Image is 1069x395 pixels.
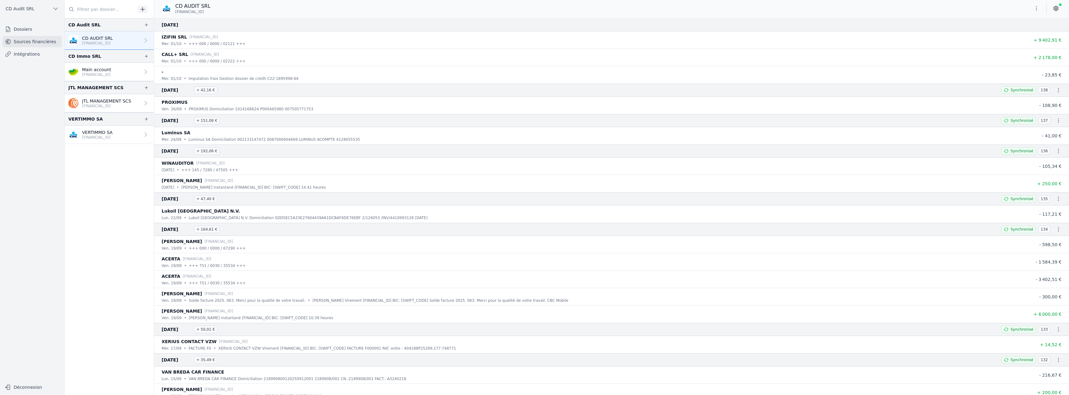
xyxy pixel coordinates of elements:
span: + 50,01 € [194,326,218,333]
a: JTL MANAGEMENT SCS [FINANCIAL_ID] [65,94,154,113]
p: [FINANCIAL_ID] [82,135,112,140]
p: [FINANCIAL_ID] [190,34,218,40]
span: [FINANCIAL_ID] [175,9,204,14]
p: [PERSON_NAME] [162,290,202,297]
p: lun. 15/09 [162,376,181,382]
p: XERIUS CONTACT VZW [162,338,217,345]
p: Lukoil [GEOGRAPHIC_DATA] N.V. Domiciliation SDD5EC5A33E27604439A61DCBAF6DE76EBF 2/126053 /INV/441... [189,215,428,221]
div: VERTIMMO SA [68,115,103,123]
p: mer. 01/10 [162,58,181,64]
p: [FINANCIAL_ID] [196,160,225,166]
p: mer. 24/09 [162,136,181,143]
div: • [184,376,186,382]
p: [PERSON_NAME] instantané [FINANCIAL_ID] BIC: [SWIFT_CODE] 14.41 heures [181,184,326,191]
p: [PERSON_NAME] [162,307,202,315]
p: [FINANCIAL_ID] [190,51,219,57]
span: [DATE] [162,326,191,333]
img: ing.png [68,98,78,108]
div: • [184,297,186,304]
p: [PERSON_NAME] [162,177,202,184]
div: • [213,345,216,351]
span: Synchronisé [1011,327,1033,332]
div: • [184,58,186,64]
p: Luminus SA [162,129,190,136]
p: mer. 01/10 [162,76,181,82]
a: Dossiers [2,24,62,35]
p: [FINANCIAL_ID] [204,177,233,184]
p: [FINANCIAL_ID] [183,273,211,279]
p: [FINANCIAL_ID] [204,308,233,314]
span: + 9 402,91 € [1034,38,1062,43]
span: 137 [1038,117,1050,124]
a: Intégrations [2,48,62,60]
a: Sources financières [2,36,62,47]
p: [FINANCIAL_ID] [219,338,248,345]
p: VAN BREDA CAR FINANCE Domiciliation 218990800120250912001 2189908/001 CN.:2189908/001 FACT.: A324... [189,376,406,382]
span: [DATE] [162,21,191,29]
span: + 6 000,00 € [1034,312,1062,317]
a: CD AUDIT SRL [FINANCIAL_ID] [65,31,154,50]
p: ven. 26/09 [162,106,181,112]
p: ven. 19/09 [162,263,181,269]
span: Synchronisé [1011,227,1033,232]
span: + 47,40 € [194,195,218,203]
div: JTL MANAGEMENT SCS [68,84,123,91]
p: ven. 19/09 [162,245,181,251]
span: - 3 402,51 € [1035,277,1062,282]
p: +++ 145 / 7280 / 47505 +++ [181,167,238,173]
span: 132 [1038,356,1050,364]
p: [FINANCIAL_ID] [82,72,111,77]
span: + 2 178,00 € [1034,55,1062,60]
p: Imputation frais Gestion dossier de crédit C22-1895998-64 [189,76,299,82]
span: Synchronisé [1011,118,1033,123]
img: CBC_CREGBEBB.png [162,3,172,13]
span: + 42,16 € [194,86,218,94]
p: [PERSON_NAME] Virement [FINANCIAL_ID] BIC: [SWIFT_CODE] Solde facture 2025. 063. Merci pour la qu... [313,297,568,304]
span: 135 [1038,195,1050,203]
span: + 14,52 € [1040,342,1062,347]
input: Filtrer par dossier... [65,4,135,15]
span: 134 [1038,226,1050,233]
span: + 151,06 € [194,117,220,124]
p: +++ 000 / 0000 / 02222 +++ [189,58,245,64]
span: [DATE] [162,356,191,364]
p: [FINANCIAL_ID] [204,238,233,245]
p: Luminus SA Domiciliation 002133147472 0087006904669 LUMINUS ACOMPTE 4128055535 [189,136,360,143]
p: [FINANCIAL_ID] [82,41,113,46]
span: - 117,21 € [1039,212,1062,217]
p: XERIUS CONTACT VZW Virement [FINANCIAL_ID] BIC: [SWIFT_CODE] FACTURE F000001 Réf. ordre : 404188P... [218,345,456,351]
a: VERTIMMO SA [FINANCIAL_ID] [65,126,154,144]
p: ven. 19/09 [162,280,181,286]
div: • [184,215,186,221]
span: - 105,34 € [1039,164,1062,169]
span: Synchronisé [1011,196,1033,201]
span: - 1 584,39 € [1035,260,1062,264]
p: mer. 01/10 [162,41,181,47]
p: +++ 000 / 0000 / 02121 +++ [189,41,245,47]
div: • [177,167,179,173]
button: Déconnexion [2,382,62,392]
p: PROXIMUS [162,99,188,106]
img: crelan.png [68,67,78,77]
p: FACTURE F0 [189,345,211,351]
span: - 23,85 € [1042,72,1062,77]
span: + 35,49 € [194,356,218,364]
span: - 216,67 € [1039,373,1062,378]
span: Synchronisé [1011,88,1033,93]
div: • [177,184,179,191]
p: CALL+ SRL [162,51,188,58]
p: Solde facture 2025. 063. Merci pour la qualité de votre travail. [189,297,305,304]
span: + 250,00 € [1037,181,1062,186]
img: CBC_CREGBEBB.png [68,130,78,140]
span: - 300,00 € [1039,294,1062,299]
span: [DATE] [162,147,191,155]
div: • [184,263,186,269]
div: • [184,76,186,82]
p: CD AUDIT SRL [82,35,113,41]
span: Synchronisé [1011,149,1033,154]
p: CD AUDIT SRL [175,2,210,10]
p: [PERSON_NAME] [162,386,202,393]
div: CD Audit SRL [68,21,101,29]
span: 136 [1038,147,1050,155]
span: [DATE] [162,117,191,124]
